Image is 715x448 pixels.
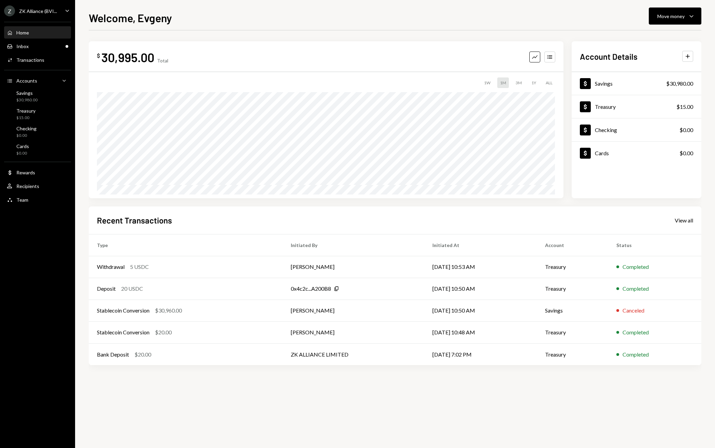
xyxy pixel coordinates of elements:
[623,306,644,315] div: Canceled
[16,108,35,114] div: Treasury
[16,115,35,121] div: $15.00
[424,300,537,321] td: [DATE] 10:50 AM
[97,215,172,226] h2: Recent Transactions
[16,57,44,63] div: Transactions
[424,343,537,365] td: [DATE] 7:02 PM
[16,183,39,189] div: Recipients
[97,52,100,59] div: $
[424,256,537,278] td: [DATE] 10:53 AM
[97,328,149,336] div: Stablecoin Conversion
[676,103,693,111] div: $15.00
[16,197,28,203] div: Team
[291,285,331,293] div: 0x4c2c...A200B8
[155,306,182,315] div: $30,960.00
[680,149,693,157] div: $0.00
[16,133,37,139] div: $0.00
[623,350,649,359] div: Completed
[134,350,151,359] div: $20.00
[513,77,525,88] div: 3M
[4,5,15,16] div: Z
[537,300,608,321] td: Savings
[675,216,693,224] a: View all
[4,141,71,158] a: Cards$0.00
[283,300,424,321] td: [PERSON_NAME]
[4,26,71,39] a: Home
[608,234,701,256] th: Status
[529,77,539,88] div: 1Y
[623,285,649,293] div: Completed
[595,80,613,87] div: Savings
[97,263,125,271] div: Withdrawal
[572,118,701,141] a: Checking$0.00
[680,126,693,134] div: $0.00
[89,11,172,25] h1: Welcome, Evgeny
[649,8,701,25] button: Move money
[130,263,149,271] div: 5 USDC
[572,95,701,118] a: Treasury$15.00
[121,285,143,293] div: 20 USDC
[4,54,71,66] a: Transactions
[97,285,116,293] div: Deposit
[16,126,37,131] div: Checking
[543,77,555,88] div: ALL
[537,256,608,278] td: Treasury
[283,321,424,343] td: [PERSON_NAME]
[16,170,35,175] div: Rewards
[595,103,616,110] div: Treasury
[4,193,71,206] a: Team
[16,78,37,84] div: Accounts
[16,150,29,156] div: $0.00
[623,263,649,271] div: Completed
[89,234,283,256] th: Type
[16,43,29,49] div: Inbox
[4,124,71,140] a: Checking$0.00
[16,90,38,96] div: Savings
[424,234,537,256] th: Initiated At
[16,30,29,35] div: Home
[572,142,701,164] a: Cards$0.00
[537,278,608,300] td: Treasury
[572,72,701,95] a: Savings$30,980.00
[481,77,493,88] div: 1W
[657,13,685,20] div: Move money
[97,350,129,359] div: Bank Deposit
[4,40,71,52] a: Inbox
[666,80,693,88] div: $30,980.00
[16,143,29,149] div: Cards
[283,234,424,256] th: Initiated By
[4,74,71,87] a: Accounts
[16,97,38,103] div: $30,980.00
[595,127,617,133] div: Checking
[283,256,424,278] td: [PERSON_NAME]
[424,278,537,300] td: [DATE] 10:50 AM
[537,321,608,343] td: Treasury
[4,166,71,178] a: Rewards
[97,306,149,315] div: Stablecoin Conversion
[283,343,424,365] td: ZK ALLIANCE LIMITED
[595,150,609,156] div: Cards
[157,58,168,63] div: Total
[537,343,608,365] td: Treasury
[4,106,71,122] a: Treasury$15.00
[537,234,608,256] th: Account
[4,180,71,192] a: Recipients
[580,51,638,62] h2: Account Details
[155,328,172,336] div: $20.00
[497,77,509,88] div: 1M
[19,8,57,14] div: ZK Alliance (BVI...
[623,328,649,336] div: Completed
[4,88,71,104] a: Savings$30,980.00
[101,49,154,65] div: 30,995.00
[675,217,693,224] div: View all
[424,321,537,343] td: [DATE] 10:48 AM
